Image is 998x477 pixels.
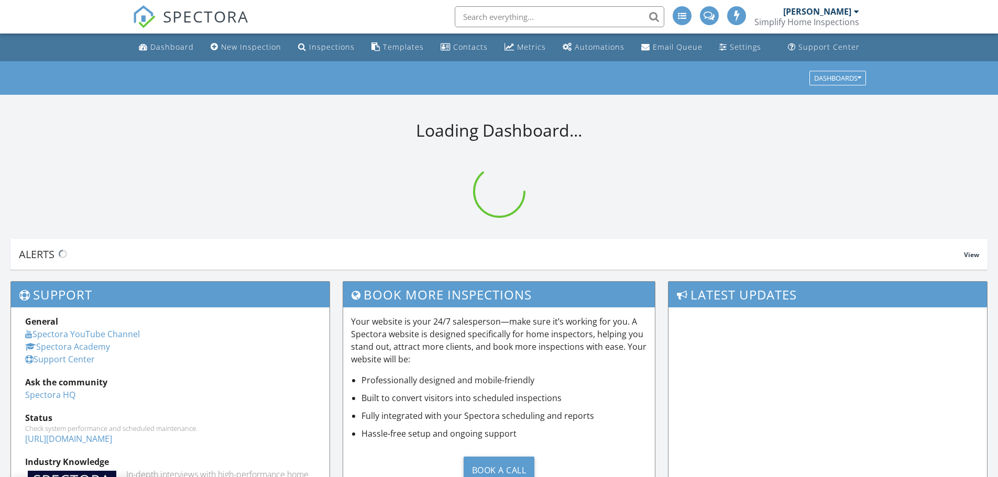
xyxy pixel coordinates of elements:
a: Spectora HQ [25,389,75,401]
div: Support Center [798,42,860,52]
p: Your website is your 24/7 salesperson—make sure it’s working for you. A Spectora website is desig... [351,315,648,365]
div: New Inspection [221,42,281,52]
div: Dashboards [814,74,861,82]
a: Contacts [436,38,492,57]
div: Contacts [453,42,488,52]
li: Professionally designed and mobile-friendly [361,374,648,386]
span: View [964,250,979,259]
img: The Best Home Inspection Software - Spectora [133,5,156,28]
li: Built to convert visitors into scheduled inspections [361,392,648,404]
div: Check system performance and scheduled maintenance. [25,424,315,432]
h3: Book More Inspections [343,282,655,307]
div: Inspections [309,42,355,52]
li: Fully integrated with your Spectora scheduling and reports [361,409,648,422]
div: Automations [575,42,624,52]
a: Spectora YouTube Channel [25,328,140,340]
input: Search everything... [455,6,664,27]
div: Status [25,412,315,424]
h3: Latest Updates [668,282,987,307]
div: Alerts [19,247,964,261]
h3: Support [11,282,330,307]
a: Settings [715,38,765,57]
div: [PERSON_NAME] [783,6,851,17]
a: SPECTORA [133,14,249,36]
a: Inspections [294,38,359,57]
div: Metrics [517,42,546,52]
a: Support Center [784,38,864,57]
a: Dashboard [135,38,198,57]
a: Spectora Academy [25,341,110,352]
strong: General [25,316,58,327]
a: Metrics [500,38,550,57]
a: [URL][DOMAIN_NAME] [25,433,112,445]
div: Email Queue [653,42,703,52]
button: Dashboards [809,71,866,85]
div: Ask the community [25,376,315,389]
li: Hassle-free setup and ongoing support [361,427,648,440]
a: Templates [367,38,428,57]
a: New Inspection [206,38,286,57]
div: Settings [730,42,761,52]
div: Industry Knowledge [25,456,315,468]
div: Simplify Home Inspections [754,17,859,27]
div: Dashboard [150,42,194,52]
span: SPECTORA [163,5,249,27]
div: Templates [383,42,424,52]
a: Email Queue [637,38,707,57]
a: Support Center [25,353,95,365]
a: Automations (Advanced) [558,38,629,57]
